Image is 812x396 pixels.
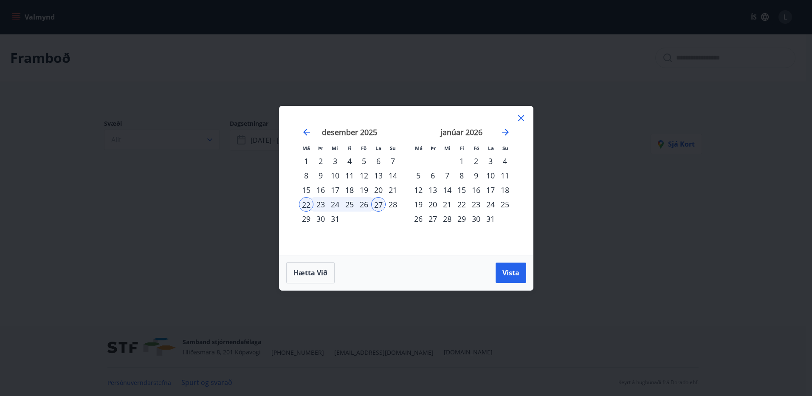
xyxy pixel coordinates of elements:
div: 8 [299,168,313,183]
button: Hætta við [286,262,335,283]
td: Choose laugardagur, 31. janúar 2026 as your check-in date. It’s available. [483,212,498,226]
td: Choose mánudagur, 19. janúar 2026 as your check-in date. It’s available. [411,197,426,212]
div: 16 [469,183,483,197]
div: 1 [299,154,313,168]
td: Choose laugardagur, 13. desember 2025 as your check-in date. It’s available. [371,168,386,183]
div: 30 [469,212,483,226]
small: Þr [318,145,323,151]
div: 2 [469,154,483,168]
div: 26 [411,212,426,226]
div: 23 [313,197,328,212]
div: 22 [299,197,313,212]
td: Choose miðvikudagur, 14. janúar 2026 as your check-in date. It’s available. [440,183,454,197]
small: Fö [361,145,367,151]
small: Mi [332,145,338,151]
td: Choose sunnudagur, 7. desember 2025 as your check-in date. It’s available. [386,154,400,168]
td: Choose laugardagur, 10. janúar 2026 as your check-in date. It’s available. [483,168,498,183]
td: Choose föstudagur, 23. janúar 2026 as your check-in date. It’s available. [469,197,483,212]
small: La [488,145,494,151]
div: 9 [469,168,483,183]
td: Choose föstudagur, 2. janúar 2026 as your check-in date. It’s available. [469,154,483,168]
td: Selected. fimmtudagur, 25. desember 2025 [342,197,357,212]
div: 27 [426,212,440,226]
td: Choose þriðjudagur, 20. janúar 2026 as your check-in date. It’s available. [426,197,440,212]
td: Choose laugardagur, 17. janúar 2026 as your check-in date. It’s available. [483,183,498,197]
div: 12 [411,183,426,197]
small: Má [302,145,310,151]
div: 8 [454,168,469,183]
td: Choose mánudagur, 1. desember 2025 as your check-in date. It’s available. [299,154,313,168]
div: 10 [328,168,342,183]
div: 1 [454,154,469,168]
td: Choose miðvikudagur, 31. desember 2025 as your check-in date. It’s available. [328,212,342,226]
td: Selected as start date. mánudagur, 22. desember 2025 [299,197,313,212]
div: 19 [357,183,371,197]
strong: desember 2025 [322,127,377,137]
td: Choose sunnudagur, 14. desember 2025 as your check-in date. It’s available. [386,168,400,183]
div: 29 [454,212,469,226]
small: Su [390,145,396,151]
td: Choose miðvikudagur, 10. desember 2025 as your check-in date. It’s available. [328,168,342,183]
div: 18 [342,183,357,197]
div: 6 [371,154,386,168]
div: 26 [357,197,371,212]
div: Move backward to switch to the previous month. [302,127,312,137]
td: Choose fimmtudagur, 11. desember 2025 as your check-in date. It’s available. [342,168,357,183]
td: Choose föstudagur, 9. janúar 2026 as your check-in date. It’s available. [469,168,483,183]
div: 20 [371,183,386,197]
td: Choose sunnudagur, 4. janúar 2026 as your check-in date. It’s available. [498,154,512,168]
div: 23 [469,197,483,212]
td: Selected as end date. laugardagur, 27. desember 2025 [371,197,386,212]
td: Choose mánudagur, 8. desember 2025 as your check-in date. It’s available. [299,168,313,183]
td: Choose fimmtudagur, 8. janúar 2026 as your check-in date. It’s available. [454,168,469,183]
td: Choose miðvikudagur, 17. desember 2025 as your check-in date. It’s available. [328,183,342,197]
div: 24 [483,197,498,212]
td: Choose laugardagur, 20. desember 2025 as your check-in date. It’s available. [371,183,386,197]
div: 19 [411,197,426,212]
small: Fi [460,145,464,151]
div: 14 [386,168,400,183]
td: Choose fimmtudagur, 18. desember 2025 as your check-in date. It’s available. [342,183,357,197]
div: 21 [386,183,400,197]
td: Choose miðvikudagur, 3. desember 2025 as your check-in date. It’s available. [328,154,342,168]
div: 11 [498,168,512,183]
td: Choose fimmtudagur, 29. janúar 2026 as your check-in date. It’s available. [454,212,469,226]
div: 5 [411,168,426,183]
div: 7 [440,168,454,183]
div: 30 [313,212,328,226]
td: Choose sunnudagur, 21. desember 2025 as your check-in date. It’s available. [386,183,400,197]
div: 13 [426,183,440,197]
div: 28 [440,212,454,226]
div: 4 [498,154,512,168]
small: Þr [431,145,436,151]
div: 10 [483,168,498,183]
td: Choose föstudagur, 5. desember 2025 as your check-in date. It’s available. [357,154,371,168]
div: 13 [371,168,386,183]
td: Choose fimmtudagur, 1. janúar 2026 as your check-in date. It’s available. [454,154,469,168]
div: 5 [357,154,371,168]
td: Choose þriðjudagur, 16. desember 2025 as your check-in date. It’s available. [313,183,328,197]
div: 15 [454,183,469,197]
small: Má [415,145,423,151]
td: Choose laugardagur, 3. janúar 2026 as your check-in date. It’s available. [483,154,498,168]
td: Choose föstudagur, 30. janúar 2026 as your check-in date. It’s available. [469,212,483,226]
td: Choose miðvikudagur, 7. janúar 2026 as your check-in date. It’s available. [440,168,454,183]
td: Choose fimmtudagur, 22. janúar 2026 as your check-in date. It’s available. [454,197,469,212]
div: 4 [342,154,357,168]
div: 11 [342,168,357,183]
td: Choose fimmtudagur, 4. desember 2025 as your check-in date. It’s available. [342,154,357,168]
td: Choose föstudagur, 16. janúar 2026 as your check-in date. It’s available. [469,183,483,197]
div: 7 [386,154,400,168]
small: La [375,145,381,151]
div: 27 [371,197,386,212]
td: Choose þriðjudagur, 13. janúar 2026 as your check-in date. It’s available. [426,183,440,197]
td: Choose mánudagur, 5. janúar 2026 as your check-in date. It’s available. [411,168,426,183]
div: 18 [498,183,512,197]
div: 17 [328,183,342,197]
td: Choose miðvikudagur, 21. janúar 2026 as your check-in date. It’s available. [440,197,454,212]
strong: janúar 2026 [440,127,482,137]
div: 31 [328,212,342,226]
div: 25 [498,197,512,212]
td: Choose þriðjudagur, 9. desember 2025 as your check-in date. It’s available. [313,168,328,183]
td: Choose þriðjudagur, 27. janúar 2026 as your check-in date. It’s available. [426,212,440,226]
